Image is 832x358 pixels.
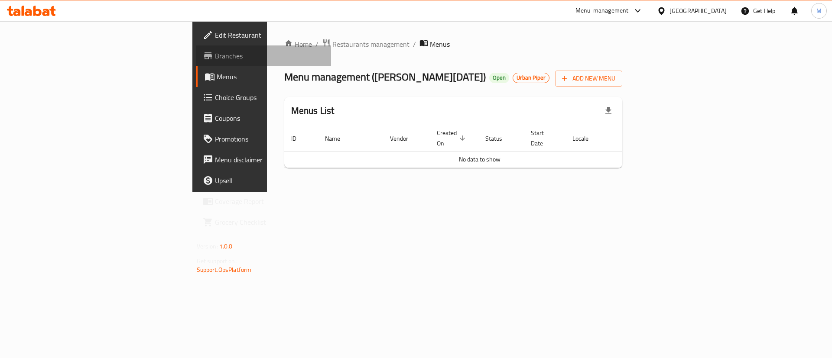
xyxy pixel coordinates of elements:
a: Coverage Report [196,191,331,212]
span: Choice Groups [215,92,325,103]
span: Open [489,74,509,81]
table: enhanced table [284,125,675,168]
span: Coupons [215,113,325,123]
span: Restaurants management [332,39,409,49]
span: ID [291,133,308,144]
a: Promotions [196,129,331,149]
a: Restaurants management [322,39,409,50]
a: Coupons [196,108,331,129]
a: Upsell [196,170,331,191]
span: Coverage Report [215,196,325,206]
li: / [413,39,416,49]
span: Edit Restaurant [215,30,325,40]
a: Branches [196,45,331,66]
span: Status [485,133,513,144]
a: Choice Groups [196,87,331,108]
a: Edit Restaurant [196,25,331,45]
span: Upsell [215,175,325,186]
span: M [816,6,822,16]
span: Version: [197,241,218,252]
a: Menu disclaimer [196,149,331,170]
span: Urban Piper [513,74,549,81]
h2: Menus List [291,104,335,117]
span: Vendor [390,133,419,144]
span: Branches [215,51,325,61]
span: Grocery Checklist [215,217,325,227]
span: Menu management ( [PERSON_NAME][DATE] ) [284,67,486,87]
div: Open [489,73,509,83]
span: Created On [437,128,468,148]
div: Export file [598,100,619,121]
span: Locale [572,133,600,144]
div: [GEOGRAPHIC_DATA] [669,6,727,16]
span: Promotions [215,134,325,144]
span: Menu disclaimer [215,155,325,165]
span: 1.0.0 [219,241,233,252]
a: Menus [196,66,331,87]
a: Support.OpsPlatform [197,264,252,275]
span: Get support on: [197,255,237,267]
div: Menu-management [575,6,629,16]
a: Grocery Checklist [196,212,331,232]
span: Name [325,133,351,144]
span: Add New Menu [562,73,615,84]
nav: breadcrumb [284,39,623,50]
span: No data to show [459,154,500,165]
button: Add New Menu [555,71,622,87]
span: Menus [217,71,325,82]
span: Start Date [531,128,555,148]
th: Actions [610,125,675,152]
span: Menus [430,39,450,49]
